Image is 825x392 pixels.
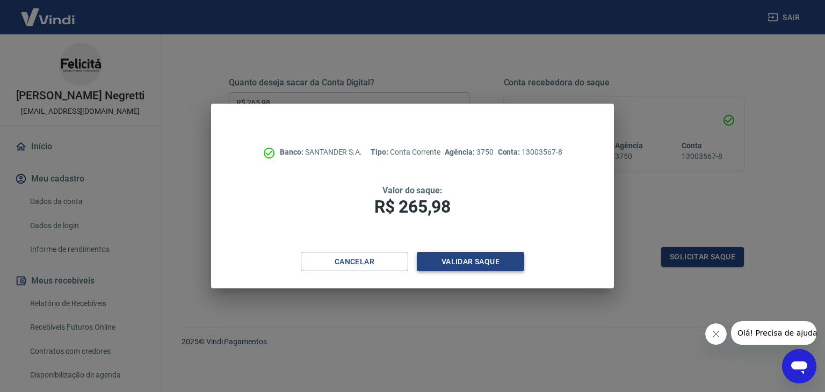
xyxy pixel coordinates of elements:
[382,185,443,195] span: Valor do saque:
[301,252,408,272] button: Cancelar
[445,147,493,158] p: 3750
[280,147,362,158] p: SANTANDER S.A.
[731,321,816,345] iframe: Mensagem da empresa
[498,147,562,158] p: 13003567-8
[6,8,90,16] span: Olá! Precisa de ajuda?
[374,197,451,217] span: R$ 265,98
[498,148,522,156] span: Conta:
[782,349,816,383] iframe: Botão para abrir a janela de mensagens
[705,323,727,345] iframe: Fechar mensagem
[280,148,305,156] span: Banco:
[371,148,390,156] span: Tipo:
[445,148,476,156] span: Agência:
[371,147,440,158] p: Conta Corrente
[417,252,524,272] button: Validar saque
